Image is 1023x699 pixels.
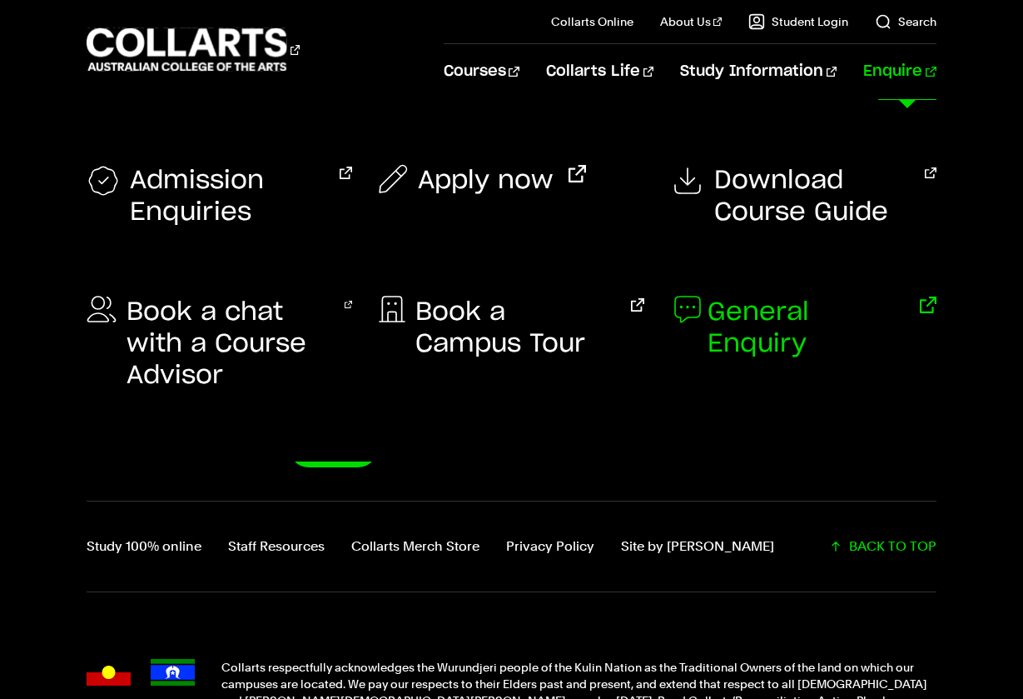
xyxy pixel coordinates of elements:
[130,165,324,228] span: Admission Enquiries
[551,13,633,30] a: Collarts Online
[228,535,325,558] a: Staff Resources
[418,165,554,197] span: Apply now
[444,44,519,99] a: Courses
[87,165,352,228] a: Admission Enquiries
[87,659,131,686] img: Australian Aboriginal flag
[87,535,774,558] nav: Footer navigation
[748,13,848,30] a: Student Login
[546,44,653,99] a: Collarts Life
[127,297,329,392] span: Book a chat with a Course Advisor
[680,44,837,99] a: Study Information
[621,535,774,558] a: Site by Calico
[671,297,936,360] a: General Enquiry
[87,297,352,392] a: Book a chat with a Course Advisor
[351,535,479,558] a: Collarts Merch Store
[829,535,936,558] a: Scroll back to top of the page
[151,659,195,686] img: Torres Strait Islander flag
[671,165,936,228] a: Download Course Guide
[660,13,722,30] a: About Us
[379,297,644,360] a: Book a Campus Tour
[87,26,300,73] div: Go to homepage
[506,535,594,558] a: Privacy Policy
[379,165,586,197] a: Apply now
[87,535,201,558] a: Study 100% online
[863,44,936,99] a: Enquire
[714,165,910,228] span: Download Course Guide
[708,297,905,360] span: General Enquiry
[875,13,936,30] a: Search
[87,501,936,592] div: Additional links and back-to-top button
[415,297,616,360] span: Book a Campus Tour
